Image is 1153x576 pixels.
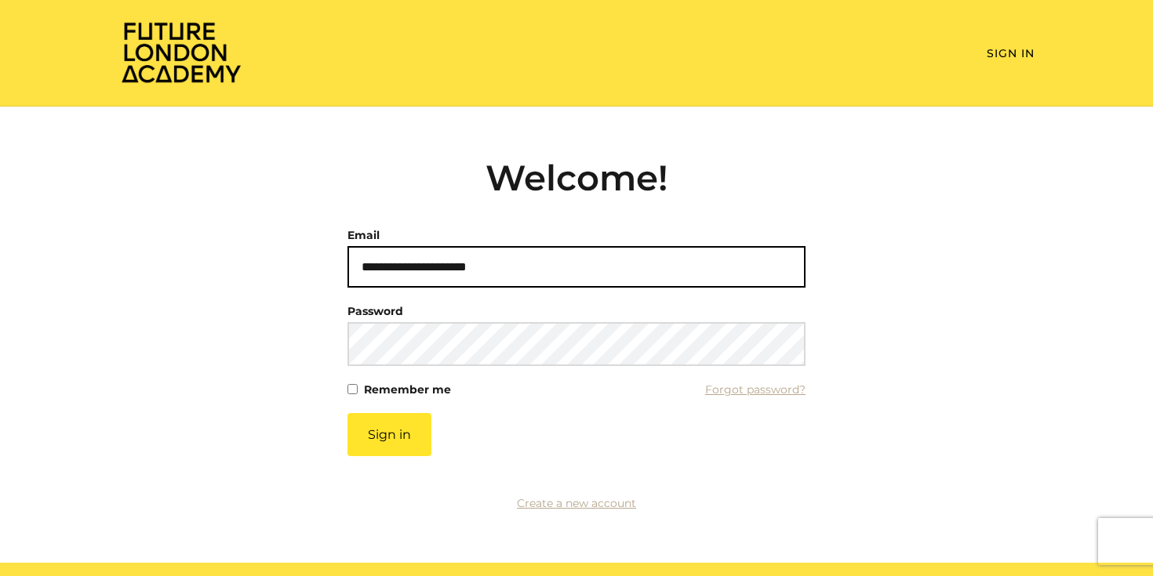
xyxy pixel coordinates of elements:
button: Sign in [347,413,431,456]
a: Forgot password? [705,379,806,400]
img: Home Page [118,20,244,84]
a: Create a new account [517,496,636,510]
label: Password [347,300,403,322]
h2: Welcome! [347,157,806,199]
label: Remember me [364,379,451,400]
a: Sign In [987,46,1035,60]
label: Email [347,224,380,246]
